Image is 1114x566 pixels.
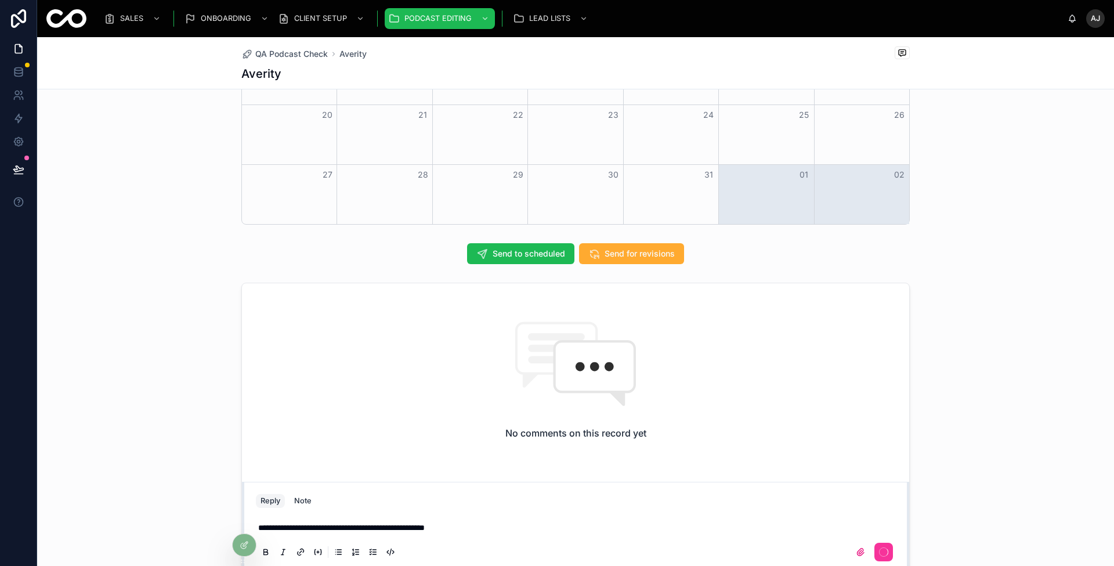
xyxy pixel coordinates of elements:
[701,108,715,122] button: 24
[701,168,715,182] button: 31
[294,14,347,23] span: CLIENT SETUP
[605,248,675,259] span: Send for revisions
[606,168,620,182] button: 30
[339,48,367,60] a: Averity
[290,494,316,508] button: Note
[96,6,1068,31] div: scrollable content
[511,168,525,182] button: 29
[1091,14,1100,23] span: AJ
[320,168,334,182] button: 27
[797,108,811,122] button: 25
[579,243,684,264] button: Send for revisions
[181,8,274,29] a: ONBOARDING
[505,426,646,440] h2: No comments on this record yet
[797,168,811,182] button: 01
[320,108,334,122] button: 20
[529,14,570,23] span: LEAD LISTS
[511,108,525,122] button: 22
[255,48,328,60] span: QA Podcast Check
[241,48,328,60] a: QA Podcast Check
[241,66,281,82] h1: Averity
[892,168,906,182] button: 02
[274,8,370,29] a: CLIENT SETUP
[201,14,251,23] span: ONBOARDING
[100,8,167,29] a: SALES
[385,8,495,29] a: PODCAST EDITING
[892,108,906,122] button: 26
[509,8,594,29] a: LEAD LISTS
[256,494,285,508] button: Reply
[467,243,574,264] button: Send to scheduled
[416,168,430,182] button: 28
[606,108,620,122] button: 23
[294,496,312,506] div: Note
[404,14,472,23] span: PODCAST EDITING
[46,9,86,28] img: App logo
[416,108,430,122] button: 21
[120,14,143,23] span: SALES
[493,248,565,259] span: Send to scheduled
